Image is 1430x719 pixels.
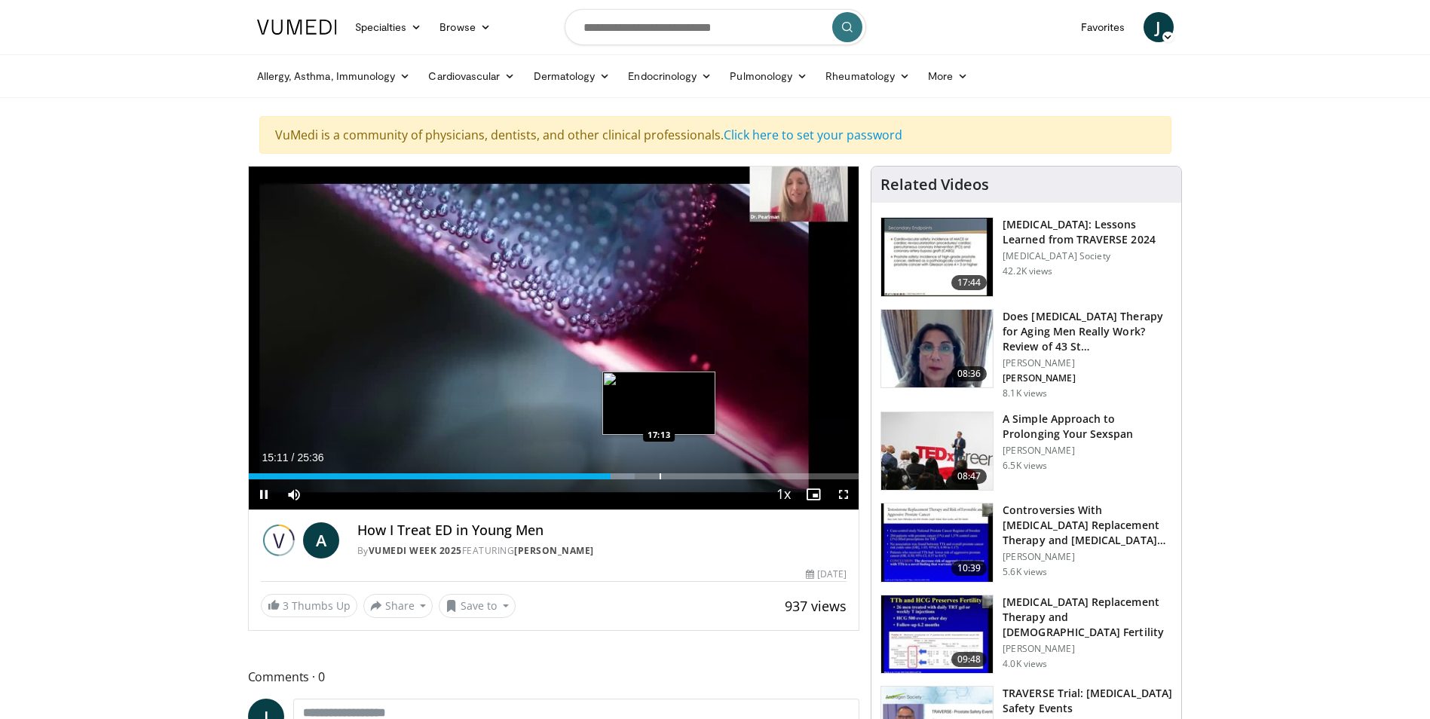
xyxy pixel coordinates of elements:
[881,595,993,674] img: 58e29ddd-d015-4cd9-bf96-f28e303b730c.150x105_q85_crop-smart_upscale.jpg
[828,479,859,509] button: Fullscreen
[1003,250,1172,262] p: [MEDICAL_DATA] Society
[602,372,715,435] img: image.jpeg
[259,116,1171,154] div: VuMedi is a community of physicians, dentists, and other clinical professionals.
[249,167,859,510] video-js: Video Player
[1003,551,1172,563] p: [PERSON_NAME]
[880,595,1172,675] a: 09:48 [MEDICAL_DATA] Replacement Therapy and [DEMOGRAPHIC_DATA] Fertility [PERSON_NAME] 4.0K views
[248,61,420,91] a: Allergy, Asthma, Immunology
[1003,372,1172,384] p: [PERSON_NAME]
[292,451,295,464] span: /
[880,217,1172,297] a: 17:44 [MEDICAL_DATA]: Lessons Learned from TRAVERSE 2024 [MEDICAL_DATA] Society 42.2K views
[1003,217,1172,247] h3: [MEDICAL_DATA]: Lessons Learned from TRAVERSE 2024
[363,594,433,618] button: Share
[619,61,721,91] a: Endocrinology
[262,451,289,464] span: 15:11
[1003,265,1052,277] p: 42.2K views
[880,503,1172,583] a: 10:39 Controversies With [MEDICAL_DATA] Replacement Therapy and [MEDICAL_DATA] Can… [PERSON_NAME]...
[951,561,988,576] span: 10:39
[880,176,989,194] h4: Related Videos
[257,20,337,35] img: VuMedi Logo
[1003,566,1047,578] p: 5.6K views
[565,9,866,45] input: Search topics, interventions
[951,652,988,667] span: 09:48
[785,597,847,615] span: 937 views
[1003,460,1047,472] p: 6.5K views
[430,12,500,42] a: Browse
[768,479,798,509] button: Playback Rate
[1003,595,1172,640] h3: [MEDICAL_DATA] Replacement Therapy and [DEMOGRAPHIC_DATA] Fertility
[419,61,524,91] a: Cardiovascular
[357,544,847,558] div: By FEATURING
[1003,309,1172,354] h3: Does [MEDICAL_DATA] Therapy for Aging Men Really Work? Review of 43 St…
[1072,12,1135,42] a: Favorites
[514,544,594,557] a: [PERSON_NAME]
[261,594,357,617] a: 3 Thumbs Up
[1003,658,1047,670] p: 4.0K views
[881,218,993,296] img: 1317c62a-2f0d-4360-bee0-b1bff80fed3c.150x105_q85_crop-smart_upscale.jpg
[881,412,993,491] img: c4bd4661-e278-4c34-863c-57c104f39734.150x105_q85_crop-smart_upscale.jpg
[369,544,462,557] a: Vumedi Week 2025
[1144,12,1174,42] a: J
[881,310,993,388] img: 4d4bce34-7cbb-4531-8d0c-5308a71d9d6c.150x105_q85_crop-smart_upscale.jpg
[721,61,816,91] a: Pulmonology
[798,479,828,509] button: Enable picture-in-picture mode
[439,594,516,618] button: Save to
[1003,686,1172,716] h3: TRAVERSE Trial: [MEDICAL_DATA] Safety Events
[881,503,993,582] img: 418933e4-fe1c-4c2e-be56-3ce3ec8efa3b.150x105_q85_crop-smart_upscale.jpg
[951,366,988,381] span: 08:36
[297,451,323,464] span: 25:36
[724,127,902,143] a: Click here to set your password
[880,412,1172,491] a: 08:47 A Simple Approach to Prolonging Your Sexspan [PERSON_NAME] 6.5K views
[1003,357,1172,369] p: [PERSON_NAME]
[919,61,977,91] a: More
[525,61,620,91] a: Dermatology
[951,275,988,290] span: 17:44
[248,667,860,687] span: Comments 0
[357,522,847,539] h4: How I Treat ED in Young Men
[1003,503,1172,548] h3: Controversies With [MEDICAL_DATA] Replacement Therapy and [MEDICAL_DATA] Can…
[816,61,919,91] a: Rheumatology
[261,522,297,558] img: Vumedi Week 2025
[951,469,988,484] span: 08:47
[279,479,309,509] button: Mute
[283,598,289,613] span: 3
[249,473,859,479] div: Progress Bar
[806,568,847,581] div: [DATE]
[1003,643,1172,655] p: [PERSON_NAME]
[303,522,339,558] a: A
[249,479,279,509] button: Pause
[346,12,431,42] a: Specialties
[1003,387,1047,399] p: 8.1K views
[1003,412,1172,442] h3: A Simple Approach to Prolonging Your Sexspan
[1003,445,1172,457] p: [PERSON_NAME]
[880,309,1172,399] a: 08:36 Does [MEDICAL_DATA] Therapy for Aging Men Really Work? Review of 43 St… [PERSON_NAME] [PERS...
